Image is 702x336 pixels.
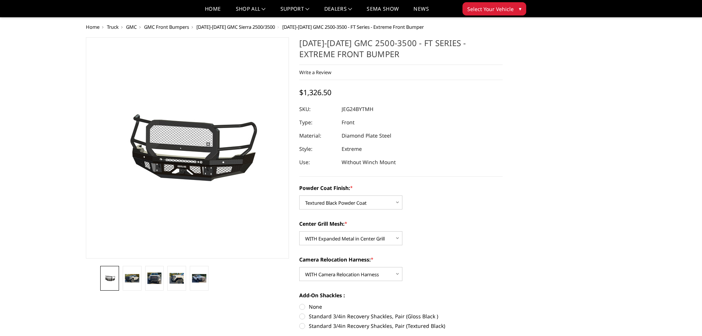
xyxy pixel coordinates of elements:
[299,291,503,299] label: Add-On Shackles :
[170,273,184,283] img: 2024-2026 GMC 2500-3500 - FT Series - Extreme Front Bumper
[299,116,336,129] dt: Type:
[367,6,399,17] a: SEMA Show
[299,87,331,97] span: $1,326.50
[236,6,266,17] a: shop all
[86,24,99,30] a: Home
[342,129,391,142] dd: Diamond Plate Steel
[324,6,352,17] a: Dealers
[299,69,331,76] a: Write a Review
[299,322,503,330] label: Standard 3/4in Recovery Shackles, Pair (Textured Black)
[147,273,162,284] img: 2024-2026 GMC 2500-3500 - FT Series - Extreme Front Bumper
[144,24,189,30] a: GMC Front Bumpers
[462,2,526,15] button: Select Your Vehicle
[519,5,521,13] span: ▾
[299,37,503,65] h1: [DATE]-[DATE] GMC 2500-3500 - FT Series - Extreme Front Bumper
[299,303,503,311] label: None
[299,129,336,142] dt: Material:
[299,156,336,169] dt: Use:
[299,220,503,228] label: Center Grill Mesh:
[413,6,429,17] a: News
[192,274,206,283] img: 2024-2026 GMC 2500-3500 - FT Series - Extreme Front Bumper
[299,103,336,116] dt: SKU:
[467,5,514,13] span: Select Your Vehicle
[205,6,221,17] a: Home
[86,37,289,259] a: 2024-2026 GMC 2500-3500 - FT Series - Extreme Front Bumper
[107,24,119,30] a: Truck
[342,142,362,156] dd: Extreme
[102,275,117,281] img: 2024-2026 GMC 2500-3500 - FT Series - Extreme Front Bumper
[125,274,139,282] img: 2024-2026 GMC 2500-3500 - FT Series - Extreme Front Bumper
[299,312,503,320] label: Standard 3/4in Recovery Shackles, Pair (Gloss Black )
[342,103,373,116] dd: JEG24BYTMH
[342,156,396,169] dd: Without Winch Mount
[126,24,137,30] a: GMC
[299,142,336,156] dt: Style:
[342,116,355,129] dd: Front
[299,256,503,263] label: Camera Relocation Harness:
[282,24,424,30] span: [DATE]-[DATE] GMC 2500-3500 - FT Series - Extreme Front Bumper
[280,6,310,17] a: Support
[299,184,503,192] label: Powder Coat Finish:
[196,24,275,30] a: [DATE]-[DATE] GMC Sierra 2500/3500
[665,301,702,336] iframe: Chat Widget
